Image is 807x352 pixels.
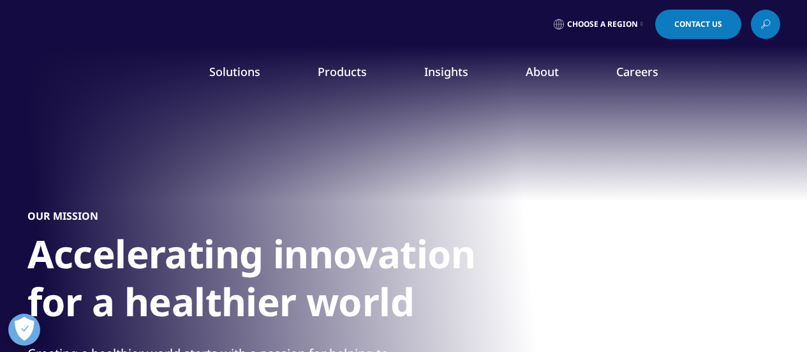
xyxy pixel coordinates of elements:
[526,64,559,79] a: About
[674,20,722,28] span: Contact Us
[424,64,468,79] a: Insights
[135,45,780,105] nav: Primary
[318,64,367,79] a: Products
[209,64,260,79] a: Solutions
[567,19,638,29] span: Choose a Region
[27,210,98,222] h5: OUR MISSION
[616,64,658,79] a: Careers
[655,10,741,39] a: Contact Us
[8,314,40,346] button: Open Preferences
[27,230,506,333] h1: Accelerating innovation for a healthier world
